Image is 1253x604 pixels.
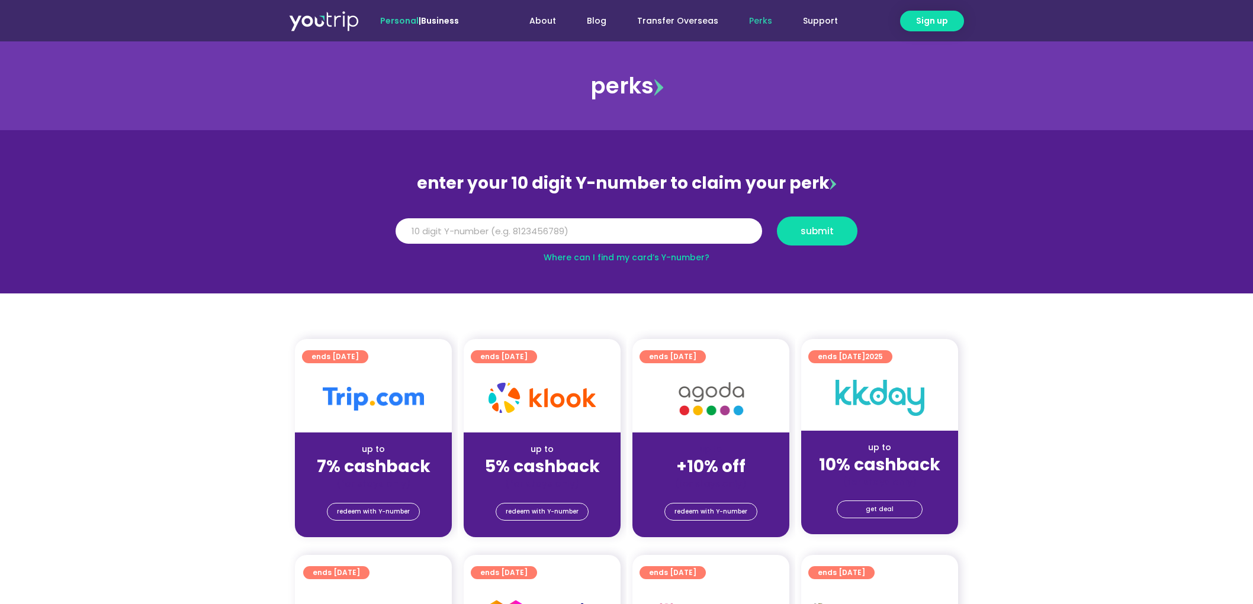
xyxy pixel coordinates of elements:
[390,168,863,199] div: enter your 10 digit Y-number to claim your perk
[865,351,883,361] span: 2025
[514,10,571,32] a: About
[801,227,834,235] span: submit
[700,443,722,455] span: up to
[380,15,419,27] span: Personal
[649,350,696,363] span: ends [DATE]
[473,443,611,456] div: up to
[303,566,370,579] a: ends [DATE]
[473,477,611,490] div: (for stays only)
[317,455,430,478] strong: 7% cashback
[837,500,923,518] a: get deal
[664,503,757,521] a: redeem with Y-number
[304,443,442,456] div: up to
[313,566,360,579] span: ends [DATE]
[866,501,894,518] span: get deal
[571,10,622,32] a: Blog
[480,350,528,363] span: ends [DATE]
[496,503,589,521] a: redeem with Y-number
[900,11,964,31] a: Sign up
[916,15,948,27] span: Sign up
[421,15,459,27] a: Business
[506,503,579,520] span: redeem with Y-number
[485,455,600,478] strong: 5% cashback
[819,453,940,476] strong: 10% cashback
[811,476,949,488] div: (for stays only)
[302,350,368,363] a: ends [DATE]
[622,10,734,32] a: Transfer Overseas
[808,566,875,579] a: ends [DATE]
[640,350,706,363] a: ends [DATE]
[808,350,892,363] a: ends [DATE]2025
[788,10,853,32] a: Support
[811,441,949,454] div: up to
[491,10,853,32] nav: Menu
[642,477,780,490] div: (for stays only)
[471,566,537,579] a: ends [DATE]
[311,350,359,363] span: ends [DATE]
[337,503,410,520] span: redeem with Y-number
[674,503,747,520] span: redeem with Y-number
[544,251,709,263] a: Where can I find my card’s Y-number?
[304,477,442,490] div: (for stays only)
[471,350,537,363] a: ends [DATE]
[818,350,883,363] span: ends [DATE]
[777,217,857,246] button: submit
[480,566,528,579] span: ends [DATE]
[734,10,788,32] a: Perks
[676,455,746,478] strong: +10% off
[396,218,762,244] input: 10 digit Y-number (e.g. 8123456789)
[818,566,865,579] span: ends [DATE]
[649,566,696,579] span: ends [DATE]
[396,217,857,254] form: Y Number
[640,566,706,579] a: ends [DATE]
[327,503,420,521] a: redeem with Y-number
[380,15,459,27] span: |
